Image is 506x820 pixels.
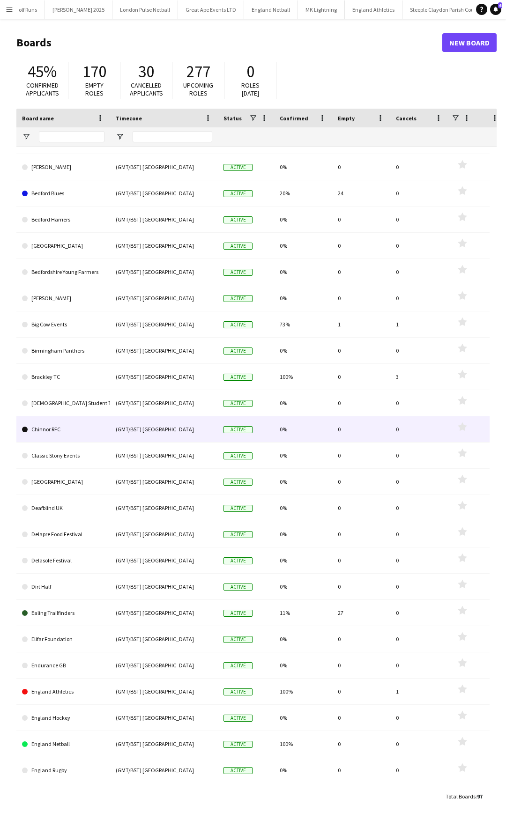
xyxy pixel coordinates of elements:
div: 0 [390,443,448,468]
a: Birmingham Panthers [22,338,104,364]
div: (GMT/BST) [GEOGRAPHIC_DATA] [110,311,218,337]
div: 100% [274,679,332,704]
div: 1 [332,311,390,337]
span: Cancelled applicants [130,81,163,97]
div: 0 [390,600,448,626]
div: 0 [390,154,448,180]
div: (GMT/BST) [GEOGRAPHIC_DATA] [110,364,218,390]
div: (GMT/BST) [GEOGRAPHIC_DATA] [110,207,218,232]
div: 0% [274,233,332,259]
div: 0% [274,652,332,678]
div: 0 [332,495,390,521]
a: Bedfordshire Young Farmers [22,259,104,285]
span: Total Boards [446,793,476,800]
div: 0% [274,207,332,232]
span: Active [223,374,253,381]
div: 0 [390,731,448,757]
a: England Athletics [22,679,104,705]
span: Active [223,741,253,748]
div: (GMT/BST) [GEOGRAPHIC_DATA] [110,285,218,311]
div: (GMT/BST) [GEOGRAPHIC_DATA] [110,233,218,259]
div: 0 [332,757,390,783]
div: (GMT/BST) [GEOGRAPHIC_DATA] [110,443,218,468]
div: 0% [274,338,332,363]
div: 0 [332,233,390,259]
div: 0 [390,469,448,495]
div: 1 [390,679,448,704]
div: 0 [390,390,448,416]
div: 0 [332,416,390,442]
div: 0 [332,207,390,232]
div: (GMT/BST) [GEOGRAPHIC_DATA] [110,259,218,285]
div: 0% [274,390,332,416]
div: 0 [332,364,390,390]
div: 20% [274,180,332,206]
span: 6 [498,2,502,8]
div: 0 [332,390,390,416]
div: (GMT/BST) [GEOGRAPHIC_DATA] [110,495,218,521]
div: (GMT/BST) [GEOGRAPHIC_DATA] [110,416,218,442]
div: (GMT/BST) [GEOGRAPHIC_DATA] [110,338,218,363]
div: 0 [332,626,390,652]
a: [PERSON_NAME] [22,154,104,180]
div: 0 [390,757,448,783]
div: 0 [390,416,448,442]
span: Cancels [396,115,417,122]
div: (GMT/BST) [GEOGRAPHIC_DATA] [110,652,218,678]
button: England Netball [244,0,298,19]
a: Dirt Half [22,574,104,600]
a: New Board [442,33,497,52]
a: Brackley TC [22,364,104,390]
a: Classic Stony Events [22,443,104,469]
div: (GMT/BST) [GEOGRAPHIC_DATA] [110,574,218,599]
div: (GMT/BST) [GEOGRAPHIC_DATA] [110,390,218,416]
span: Confirmed [280,115,308,122]
div: 0% [274,416,332,442]
div: 0% [274,574,332,599]
a: Ealing Trailfinders [22,600,104,626]
div: 0 [332,469,390,495]
span: Empty roles [85,81,104,97]
div: 0% [274,154,332,180]
div: (GMT/BST) [GEOGRAPHIC_DATA] [110,547,218,573]
a: Delasole Festival [22,547,104,574]
span: 97 [477,793,483,800]
span: Active [223,715,253,722]
div: 0 [390,285,448,311]
div: 0 [332,285,390,311]
span: Active [223,452,253,459]
div: 0 [332,705,390,731]
div: 0% [274,285,332,311]
div: (GMT/BST) [GEOGRAPHIC_DATA] [110,757,218,783]
span: Active [223,767,253,774]
a: Bedford Blues [22,180,104,207]
a: [PERSON_NAME] [22,285,104,311]
div: 3 [390,364,448,390]
div: 0% [274,469,332,495]
span: Active [223,243,253,250]
div: 0 [390,233,448,259]
div: (GMT/BST) [GEOGRAPHIC_DATA] [110,731,218,757]
div: 0% [274,495,332,521]
div: 0 [332,154,390,180]
span: Active [223,688,253,695]
span: Active [223,347,253,355]
span: Active [223,400,253,407]
button: Steeple Claydon Parish Council [402,0,491,19]
a: England Hockey [22,705,104,731]
div: 0% [274,547,332,573]
span: Active [223,662,253,669]
a: England Rugby [22,757,104,783]
div: 0 [332,547,390,573]
div: 0% [274,521,332,547]
span: 277 [186,61,210,82]
span: Active [223,164,253,171]
div: 0 [390,207,448,232]
span: Upcoming roles [183,81,213,97]
div: 11% [274,600,332,626]
div: 0 [390,574,448,599]
span: Active [223,505,253,512]
a: Big Cow Events [22,311,104,338]
span: Active [223,584,253,591]
div: 0% [274,443,332,468]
